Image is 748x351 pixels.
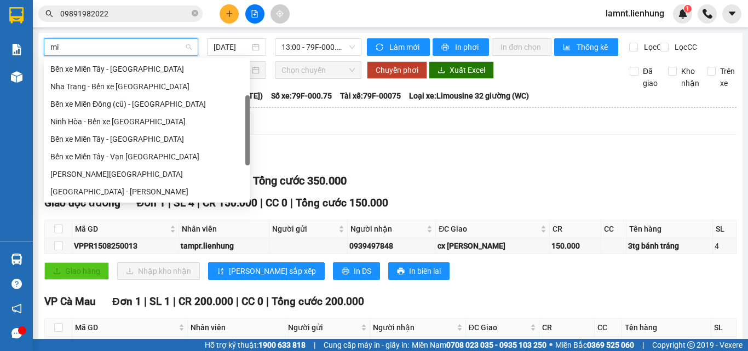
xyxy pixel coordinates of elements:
[11,303,22,314] span: notification
[713,338,734,350] div: 1
[687,341,695,349] span: copyright
[44,165,250,183] div: Hồ Chí Minh - Nha Trang
[245,4,264,24] button: file-add
[74,338,186,350] div: VPPR1508250026
[137,197,166,209] span: Đơn 1
[450,64,485,76] span: Xuất Excel
[713,220,737,238] th: SL
[727,9,737,19] span: caret-down
[342,267,349,276] span: printer
[554,38,618,56] button: bar-chartThống kê
[272,223,336,235] span: Người gửi
[188,319,285,337] th: Nhân viên
[455,41,480,53] span: In phơi
[112,295,141,308] span: Đơn 1
[181,240,267,252] div: tampr.lienhung
[197,197,200,209] span: |
[441,43,451,52] span: printer
[412,339,546,351] span: Miền Nam
[236,295,239,308] span: |
[44,130,250,148] div: Bến xe Miền Tây - Ninh Hòa
[429,61,494,79] button: downloadXuất Excel
[642,339,644,351] span: |
[11,279,22,289] span: question-circle
[72,238,179,254] td: VPPR1508250013
[624,338,709,350] div: 5tg thuốc tôm
[75,321,176,333] span: Mã GD
[438,66,445,75] span: download
[272,295,364,308] span: Tổng cước 200.000
[587,341,634,349] strong: 0369 525 060
[397,267,405,276] span: printer
[555,339,634,351] span: Miền Bắc
[50,63,243,75] div: Bến xe Miền Tây - [GEOGRAPHIC_DATA]
[45,10,53,18] span: search
[711,319,737,337] th: SL
[539,319,595,337] th: CR
[9,7,24,24] img: logo-vxr
[409,265,441,277] span: In biên lai
[469,321,528,333] span: ĐC Giao
[601,220,626,238] th: CC
[638,65,662,89] span: Đã giao
[271,4,290,24] button: aim
[214,41,250,53] input: 15/08/2025
[271,90,332,102] span: Số xe: 79F-000.75
[446,341,546,349] strong: 0708 023 035 - 0935 103 250
[44,295,96,308] span: VP Cà Mau
[670,41,699,53] span: Lọc CC
[551,240,599,252] div: 150.000
[367,61,427,79] button: Chuyển phơi
[389,41,421,53] span: Làm mới
[50,151,243,163] div: Bến xe Miền Tây - Vạn [GEOGRAPHIC_DATA]
[44,113,250,130] div: Ninh Hòa - Bến xe Miền Tây
[290,197,293,209] span: |
[50,98,243,110] div: Bến xe Miền Đông (cũ) - [GEOGRAPHIC_DATA]
[149,295,170,308] span: SL 1
[409,90,529,102] span: Loại xe: Limousine 32 giường (WC)
[549,343,553,347] span: ⚪️
[433,38,489,56] button: printerIn phơi
[266,295,269,308] span: |
[258,341,306,349] strong: 1900 633 818
[179,295,233,308] span: CR 200.000
[686,5,689,13] span: 1
[577,41,609,53] span: Thống kê
[44,183,250,200] div: Nha Trang - Hồ Chí Minh
[74,240,177,252] div: VPPR1508250013
[376,43,385,52] span: sync
[208,262,325,280] button: sort-ascending[PERSON_NAME] sắp xếp
[50,133,243,145] div: Bến xe Miền Tây - [GEOGRAPHIC_DATA]
[373,321,454,333] span: Người nhận
[340,90,401,102] span: Tài xế: 79F-00075
[50,116,243,128] div: Ninh Hòa - Bến xe [GEOGRAPHIC_DATA]
[550,220,601,238] th: CR
[296,197,388,209] span: Tổng cước 150.000
[622,319,711,337] th: Tên hàng
[192,10,198,16] span: close-circle
[205,339,306,351] span: Hỗ trợ kỹ thuật:
[350,223,425,235] span: Người nhận
[626,220,714,238] th: Tên hàng
[44,262,109,280] button: uploadGiao hàng
[438,240,548,252] div: cx [PERSON_NAME]
[722,4,741,24] button: caret-down
[117,262,200,280] button: downloadNhập kho nhận
[173,295,176,308] span: |
[241,295,263,308] span: CC 0
[44,95,250,113] div: Bến xe Miền Đông (cũ) - Nha Trang
[179,220,269,238] th: Nhân viên
[333,262,380,280] button: printerIn DS
[251,10,258,18] span: file-add
[50,186,243,198] div: [GEOGRAPHIC_DATA] - [PERSON_NAME]
[281,62,355,78] span: Chọn chuyến
[388,262,450,280] button: printerIn biên lai
[595,319,622,337] th: CC
[354,265,371,277] span: In DS
[716,65,739,89] span: Trên xe
[367,38,430,56] button: syncLàm mới
[288,321,358,333] span: Người gửi
[226,10,233,18] span: plus
[324,339,409,351] span: Cung cấp máy in - giấy in:
[372,338,464,350] div: 0983484465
